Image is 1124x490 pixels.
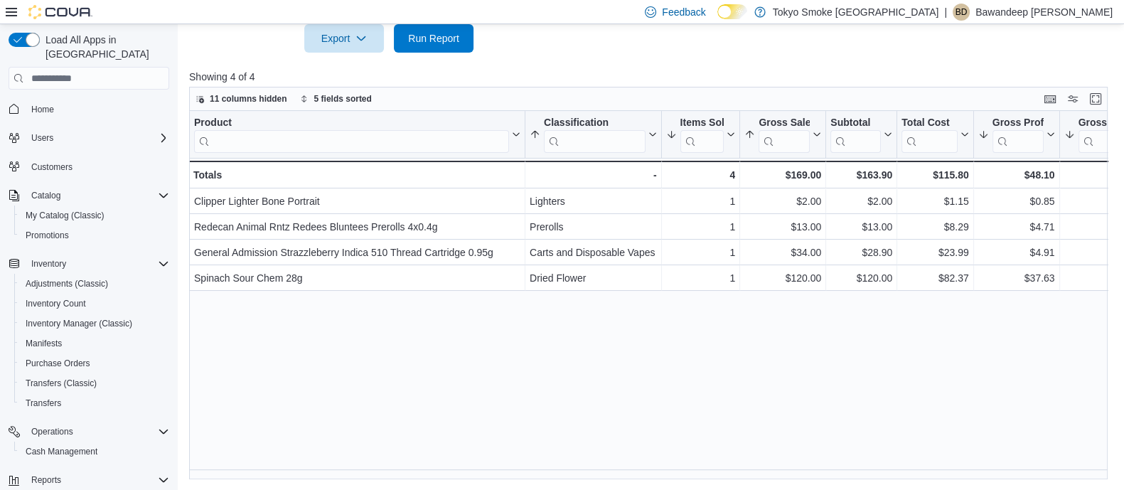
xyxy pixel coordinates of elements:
button: Manifests [14,334,175,353]
span: Home [31,104,54,115]
div: - [530,166,657,183]
div: Total Cost [901,117,957,130]
span: Cash Management [20,443,169,460]
span: Load All Apps in [GEOGRAPHIC_DATA] [40,33,169,61]
p: Showing 4 of 4 [189,70,1117,84]
div: Redecan Animal Rntz Redees Bluntees Prerolls 4x0.4g [194,219,520,236]
span: Promotions [20,227,169,244]
button: Transfers [14,393,175,413]
span: Inventory Count [26,298,86,309]
div: Items Sold [680,117,724,153]
div: Gross Sales [759,117,810,130]
span: Adjustments (Classic) [20,275,169,292]
button: Customers [3,156,175,177]
button: Transfers (Classic) [14,373,175,393]
div: $0.85 [978,193,1055,211]
div: $169.00 [744,166,821,183]
div: 1 [666,219,736,236]
button: Operations [3,422,175,442]
button: Reports [26,472,67,489]
span: Inventory Count [20,295,169,312]
button: Operations [26,423,79,440]
div: $13.00 [744,219,821,236]
span: Catalog [31,190,60,201]
a: Inventory Count [20,295,92,312]
span: Transfers [20,395,169,412]
div: $13.00 [830,219,892,236]
div: $82.37 [901,270,968,287]
div: Subtotal [830,117,881,153]
div: 1 [666,270,736,287]
button: Export [304,24,384,53]
div: Carts and Disposable Vapes [530,245,657,262]
div: Gross Profit [992,117,1044,130]
div: 1 [666,193,736,211]
div: Gross Sales [759,117,810,153]
div: Gross Profit [992,117,1044,153]
button: Inventory Count [14,294,175,314]
button: Reports [3,470,175,490]
span: Inventory Manager (Classic) [26,318,132,329]
div: Subtotal [830,117,881,130]
button: 11 columns hidden [190,90,293,107]
span: 11 columns hidden [210,93,287,105]
div: 1 [666,245,736,262]
button: Catalog [3,186,175,206]
span: Reports [31,474,61,486]
button: Display options [1064,90,1081,107]
span: Customers [31,161,73,173]
div: $8.29 [901,219,968,236]
span: Home [26,100,169,117]
span: Operations [26,423,169,440]
button: Enter fullscreen [1087,90,1104,107]
div: $120.00 [830,270,892,287]
span: Transfers (Classic) [20,375,169,392]
button: Run Report [394,24,473,53]
button: Cash Management [14,442,175,462]
span: Inventory [31,258,66,270]
span: Inventory Manager (Classic) [20,315,169,332]
a: Purchase Orders [20,355,96,372]
a: Inventory Manager (Classic) [20,315,138,332]
button: Inventory Manager (Classic) [14,314,175,334]
div: $115.80 [901,166,968,183]
div: Classification [544,117,646,153]
button: Users [3,128,175,148]
div: Bawandeep Dhesi [953,4,970,21]
span: Feedback [662,5,705,19]
button: Items Sold [666,117,736,153]
input: Dark Mode [717,4,747,19]
span: Promotions [26,230,69,241]
a: Promotions [20,227,75,244]
div: $120.00 [744,270,821,287]
div: $23.99 [901,245,968,262]
span: Export [313,24,375,53]
span: 5 fields sorted [314,93,372,105]
button: Promotions [14,225,175,245]
div: Product [194,117,509,130]
button: Total Cost [901,117,968,153]
span: BD [956,4,968,21]
span: Transfers (Classic) [26,378,97,389]
button: Adjustments (Classic) [14,274,175,294]
div: Lighters [530,193,657,211]
span: Adjustments (Classic) [26,278,108,289]
span: Users [26,129,169,147]
a: My Catalog (Classic) [20,207,110,224]
div: Classification [544,117,646,130]
p: | [944,4,947,21]
div: Prerolls [530,219,657,236]
button: My Catalog (Classic) [14,206,175,225]
span: Operations [31,426,73,437]
div: $2.00 [830,193,892,211]
p: Tokyo Smoke [GEOGRAPHIC_DATA] [773,4,939,21]
a: Cash Management [20,443,103,460]
div: Items Sold [680,117,724,130]
div: 4 [666,166,736,183]
button: Subtotal [830,117,892,153]
span: Manifests [20,335,169,352]
div: Product [194,117,509,153]
button: Gross Profit [978,117,1055,153]
span: Customers [26,158,169,176]
a: Customers [26,159,78,176]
